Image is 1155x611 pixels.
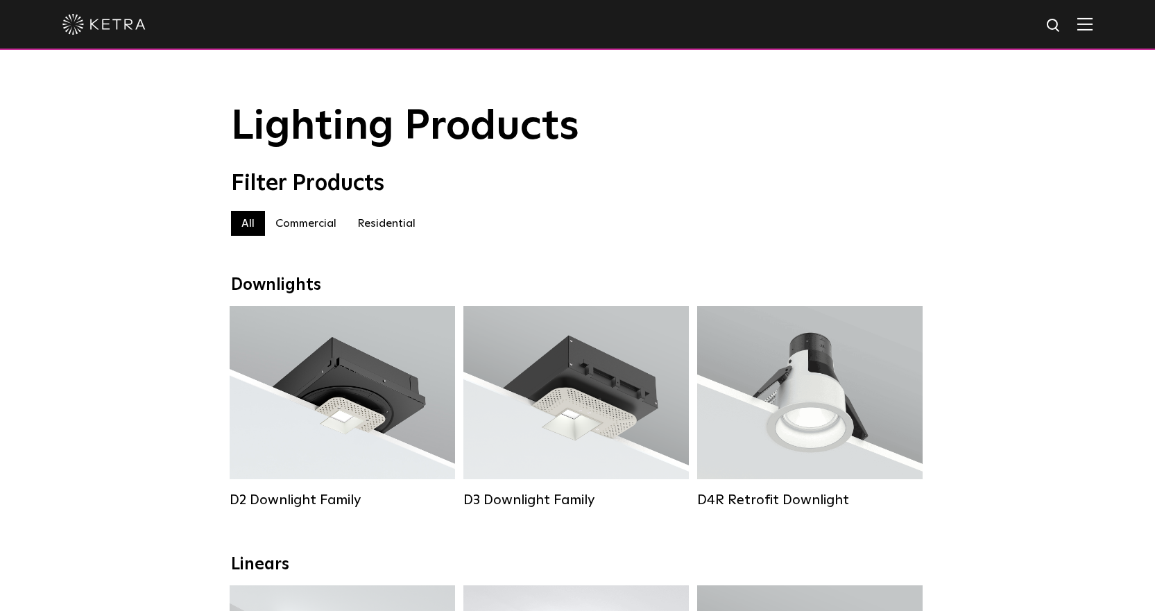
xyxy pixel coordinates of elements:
a: D4R Retrofit Downlight Lumen Output:800Colors:White / BlackBeam Angles:15° / 25° / 40° / 60°Watta... [697,306,923,508]
div: D3 Downlight Family [463,492,689,508]
img: ketra-logo-2019-white [62,14,146,35]
label: All [231,211,265,236]
a: D2 Downlight Family Lumen Output:1200Colors:White / Black / Gloss Black / Silver / Bronze / Silve... [230,306,455,508]
label: Residential [347,211,426,236]
a: D3 Downlight Family Lumen Output:700 / 900 / 1100Colors:White / Black / Silver / Bronze / Paintab... [463,306,689,508]
label: Commercial [265,211,347,236]
div: Downlights [231,275,925,295]
img: Hamburger%20Nav.svg [1077,17,1093,31]
div: Linears [231,555,925,575]
span: Lighting Products [231,106,579,148]
img: search icon [1045,17,1063,35]
div: Filter Products [231,171,925,197]
div: D4R Retrofit Downlight [697,492,923,508]
div: D2 Downlight Family [230,492,455,508]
